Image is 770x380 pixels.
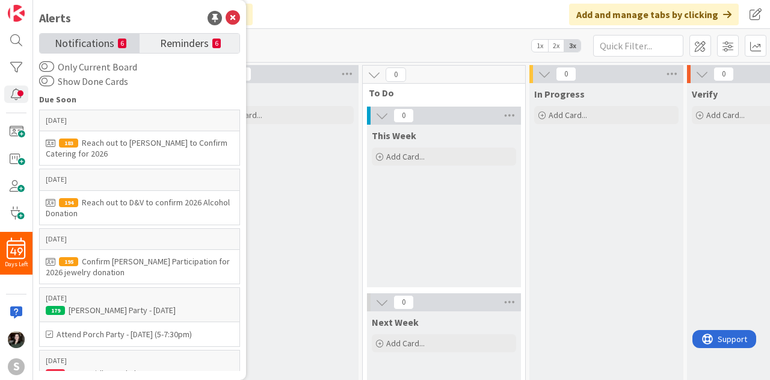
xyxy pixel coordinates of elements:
[59,139,78,148] div: 183
[713,67,734,81] span: 0
[386,338,425,349] span: Add Card...
[8,358,25,375] div: S
[46,294,233,302] p: [DATE]
[46,306,65,315] div: 179
[692,88,718,100] span: Verify
[556,67,576,81] span: 0
[46,305,233,316] div: [PERSON_NAME] Party - [DATE]
[160,34,209,51] span: Reminders
[39,95,240,105] h4: Due Soon
[534,88,585,100] span: In Progress
[386,67,406,82] span: 0
[8,331,25,348] img: AB
[393,295,414,310] span: 0
[8,5,25,22] img: Visit kanbanzone.com
[39,9,71,27] div: Alerts
[46,116,233,125] p: [DATE]
[39,60,137,74] label: Only Current Board
[39,110,240,166] a: [DATE]183Reach out to [PERSON_NAME] to Confirm Catering for 2026
[39,74,128,89] label: Show Done Cards
[372,316,419,328] span: Next Week
[569,4,739,25] div: Add and manage tabs by clicking
[46,357,233,365] p: [DATE]
[46,137,233,159] div: Reach out to [PERSON_NAME] to Confirm Catering for 2026
[212,39,221,48] small: 6
[549,110,587,120] span: Add Card...
[46,197,233,219] div: Reach out to D&V to confirm 2026 Alcohol Donation
[46,369,65,378] div: 178
[46,235,233,243] p: [DATE]
[386,151,425,162] span: Add Card...
[39,75,54,87] button: Show Done Cards
[59,257,78,266] div: 195
[118,39,126,48] small: 6
[10,248,23,256] span: 49
[548,40,564,52] span: 2x
[706,110,745,120] span: Add Card...
[46,256,233,278] div: Confirm [PERSON_NAME] Participation for 2026 jewelry donation
[372,129,416,142] span: This Week
[39,61,54,73] button: Only Current Board
[55,34,114,51] span: Notifications
[39,287,240,347] a: [DATE]179[PERSON_NAME] Party - [DATE]Attend Porch Party - [DATE] (5-7:30pm)
[59,198,78,207] div: 194
[25,2,55,16] span: Support
[39,169,240,225] a: [DATE]194Reach out to D&V to confirm 2026 Alcohol Donation
[564,40,581,52] span: 3x
[369,87,510,99] span: To Do
[393,108,414,123] span: 0
[46,328,233,340] h6: Attend Porch Party - [DATE] (5-7:30pm)
[39,228,240,284] a: [DATE]195Confirm [PERSON_NAME] Participation for 2026 jewelry donation
[46,368,233,379] div: 2026 Bridles and Blue Jeans
[46,175,233,184] p: [DATE]
[532,40,548,52] span: 1x
[593,35,683,57] input: Quick Filter...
